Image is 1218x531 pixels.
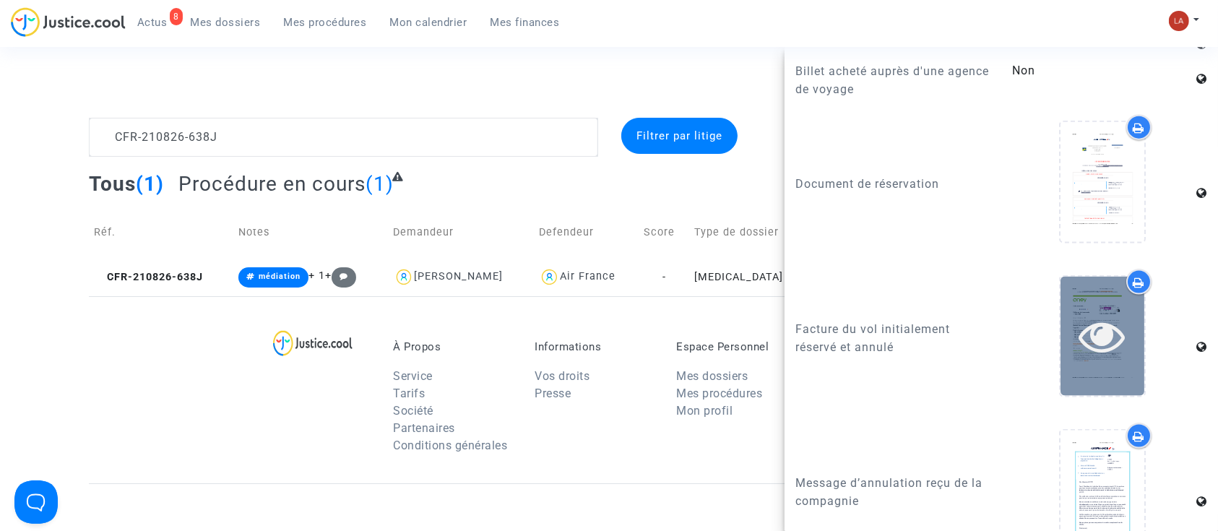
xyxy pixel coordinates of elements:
[560,270,616,282] div: Air France
[414,270,503,282] div: [PERSON_NAME]
[535,387,571,400] a: Presse
[393,340,513,353] p: À Propos
[795,62,990,98] p: Billet acheté auprès d'une agence de voyage
[676,404,733,418] a: Mon profil
[170,8,183,25] div: 8
[689,207,865,258] td: Type de dossier
[179,12,272,33] a: Mes dossiers
[535,369,589,383] a: Vos droits
[393,369,433,383] a: Service
[1169,11,1189,31] img: 3f9b7d9779f7b0ffc2b90d026f0682a9
[393,439,507,452] a: Conditions générales
[11,7,126,37] img: jc-logo.svg
[394,267,415,288] img: icon-user.svg
[366,172,394,196] span: (1)
[662,271,666,283] span: -
[535,340,655,353] p: Informations
[272,12,379,33] a: Mes procédures
[136,172,164,196] span: (1)
[676,369,748,383] a: Mes dossiers
[639,207,689,258] td: Score
[676,340,796,353] p: Espace Personnel
[191,16,261,29] span: Mes dossiers
[379,12,479,33] a: Mon calendrier
[94,271,203,283] span: CFR-210826-638J
[795,474,990,510] p: Message d’annulation reçu de la compagnie
[795,175,990,193] p: Document de réservation
[89,172,136,196] span: Tous
[689,258,865,296] td: [MEDICAL_DATA] : Vol aller-retour annulé
[479,12,571,33] a: Mes finances
[233,207,388,258] td: Notes
[795,320,990,356] p: Facture du vol initialement réservé et annulé
[1012,64,1035,77] span: Non
[393,404,433,418] a: Société
[137,16,168,29] span: Actus
[393,387,425,400] a: Tarifs
[178,172,366,196] span: Procédure en cours
[491,16,560,29] span: Mes finances
[390,16,467,29] span: Mon calendrier
[393,421,455,435] a: Partenaires
[14,480,58,524] iframe: Help Scout Beacon - Open
[325,269,356,282] span: +
[534,207,639,258] td: Defendeur
[676,387,762,400] a: Mes procédures
[308,269,325,282] span: + 1
[273,330,353,356] img: logo-lg.svg
[89,207,233,258] td: Réf.
[259,272,301,281] span: médiation
[636,129,722,142] span: Filtrer par litige
[539,267,560,288] img: icon-user.svg
[284,16,367,29] span: Mes procédures
[126,12,179,33] a: 8Actus
[389,207,534,258] td: Demandeur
